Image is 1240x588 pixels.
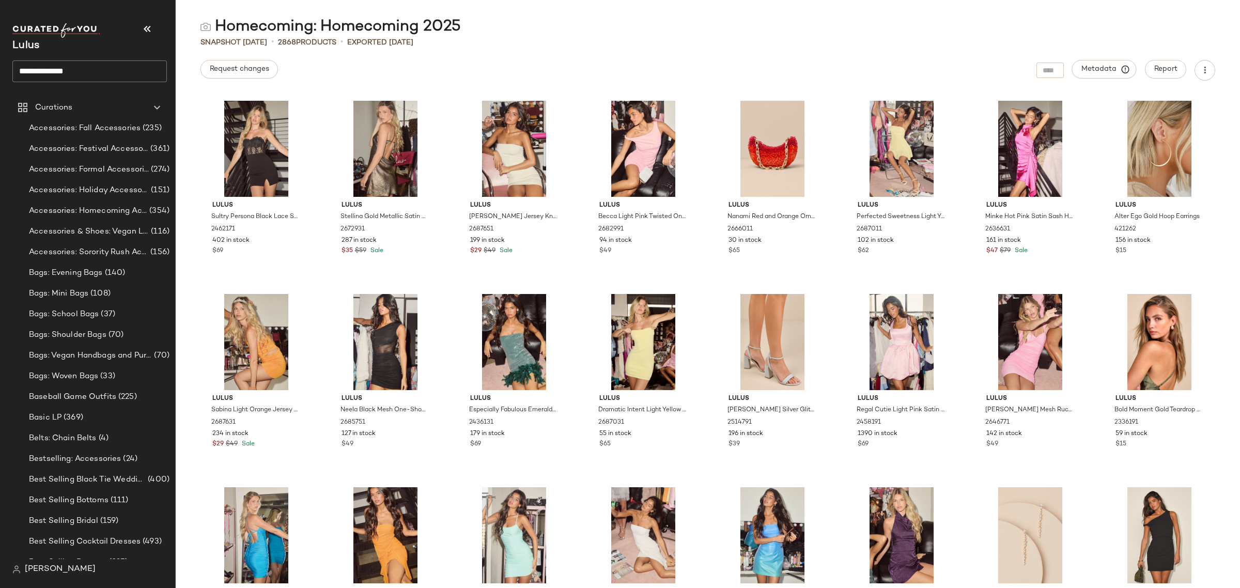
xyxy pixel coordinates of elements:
span: [PERSON_NAME] Silver Glitter Ankle Strap High Heel Sandals [727,406,815,415]
span: (235) [141,122,162,134]
span: Bags: Evening Bags [29,267,103,279]
span: Lulus [858,201,946,210]
span: 2687651 [469,225,493,234]
span: Lulus [1115,394,1203,404]
span: Accessories: Homecoming Accessories [29,205,147,217]
span: Report [1154,65,1177,73]
button: Report [1145,60,1186,79]
span: 2666011 [727,225,753,234]
span: Best Selling Black Tie Wedding Guest [29,474,146,486]
span: 2685751 [340,418,365,427]
span: 2687011 [857,225,882,234]
span: 55 in stock [599,429,631,439]
span: Bold Moment Gold Teardrop Earrings [1114,406,1202,415]
span: Minke Hot Pink Satin Sash Halter Mini Dress [985,212,1073,222]
img: cfy_white_logo.C9jOOHJF.svg [12,23,100,38]
span: $69 [470,440,481,449]
span: (37) [99,308,115,320]
span: 196 in stock [729,429,763,439]
span: Especially Fabulous Emerald Sequin Feather Strapless Mini Dress [469,406,557,415]
span: [PERSON_NAME] Mesh Ruched Bodycon Mini Dress [985,406,1073,415]
img: 12909941_2646771.jpg [978,294,1082,390]
span: (493) [141,536,162,548]
span: Curations [35,102,72,114]
span: Best Selling Bottoms [29,494,109,506]
span: 156 in stock [1115,236,1151,245]
span: (151) [149,184,169,196]
span: (361) [148,143,169,155]
span: 102 in stock [858,236,894,245]
div: Homecoming: Homecoming 2025 [200,17,461,37]
button: Request changes [200,60,278,79]
img: 12909621_2687031.jpg [591,294,695,390]
span: 199 in stock [470,236,505,245]
span: 2458191 [857,418,881,427]
img: 12909881_2682991.jpg [591,101,695,197]
span: [PERSON_NAME] [25,563,96,576]
span: Lulus [986,394,1074,404]
span: Accessories: Fall Accessories [29,122,141,134]
span: (159) [98,515,119,527]
span: Lulus [470,201,558,210]
span: Snapshot [DATE] [200,37,267,48]
span: 2646771 [985,418,1010,427]
span: $29 [212,440,224,449]
img: svg%3e [12,565,21,574]
span: Lulus [858,394,946,404]
span: Bestselling: Accessories [29,453,121,465]
span: 2682991 [598,225,624,234]
span: Lulus [729,201,816,210]
p: Exported [DATE] [347,37,413,48]
span: Accessories & Shoes: Vegan Leather [29,226,149,238]
span: (116) [149,226,169,238]
span: $47 [986,246,998,256]
span: Lulus [986,201,1074,210]
span: 142 in stock [986,429,1022,439]
span: Bags: Shoulder Bags [29,329,106,341]
span: (33) [98,370,115,382]
span: $49 [226,440,238,449]
span: $69 [858,440,869,449]
span: (274) [149,164,169,176]
span: Lulus [212,394,300,404]
span: Lulus [342,201,429,210]
span: (70) [106,329,124,341]
span: (4) [97,432,109,444]
img: 12910361_2687011.jpg [849,101,954,197]
img: 12430781_2514791.jpg [720,294,825,390]
span: Nanami Red and Orange Ombre Beaded Chain Shoulder Bag [727,212,815,222]
span: Regal Cutie Light Pink Satin Square Neck Bubble-Hem Mini Dress [857,406,944,415]
img: 12909661_2686431.jpg [849,487,954,583]
img: 12909481_2687651.jpg [462,101,566,197]
span: $49 [986,440,998,449]
span: Stellina Gold Metallic Satin Cowl Back Mini Dress [340,212,428,222]
span: (225) [116,391,137,403]
span: 94 in stock [599,236,632,245]
span: [PERSON_NAME] Jersey Knit Cutout Mini Dress [469,212,557,222]
span: $65 [729,246,740,256]
span: Best Selling Cocktail Dresses [29,536,141,548]
span: 287 in stock [342,236,377,245]
span: • [340,36,343,49]
span: (354) [147,205,169,217]
span: Sale [368,247,383,254]
span: 2687631 [211,418,236,427]
span: Lulus [212,201,300,210]
span: Lulus [599,394,687,404]
img: 12909981_2636631.jpg [978,101,1082,197]
img: svg%3e [200,22,211,32]
span: 2336191 [1114,418,1138,427]
img: 11029081_2336191.jpg [1107,294,1212,390]
img: 12909641_2436131.jpg [462,294,566,390]
span: Basic LP [29,412,61,424]
span: 2687031 [598,418,624,427]
span: Accessories: Holiday Accessories [29,184,149,196]
span: Bags: Woven Bags [29,370,98,382]
span: (140) [103,267,126,279]
span: 59 in stock [1115,429,1148,439]
span: $15 [1115,440,1126,449]
span: 2672931 [340,225,365,234]
span: (70) [152,350,169,362]
span: Metadata [1081,65,1128,74]
span: • [271,36,274,49]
